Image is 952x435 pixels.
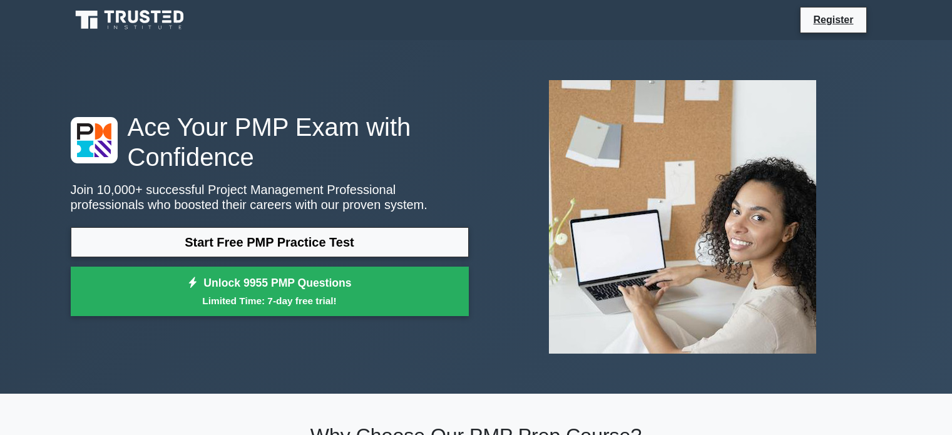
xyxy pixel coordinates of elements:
[71,227,469,257] a: Start Free PMP Practice Test
[71,182,469,212] p: Join 10,000+ successful Project Management Professional professionals who boosted their careers w...
[806,12,861,28] a: Register
[71,112,469,172] h1: Ace Your PMP Exam with Confidence
[71,267,469,317] a: Unlock 9955 PMP QuestionsLimited Time: 7-day free trial!
[86,294,453,308] small: Limited Time: 7-day free trial!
